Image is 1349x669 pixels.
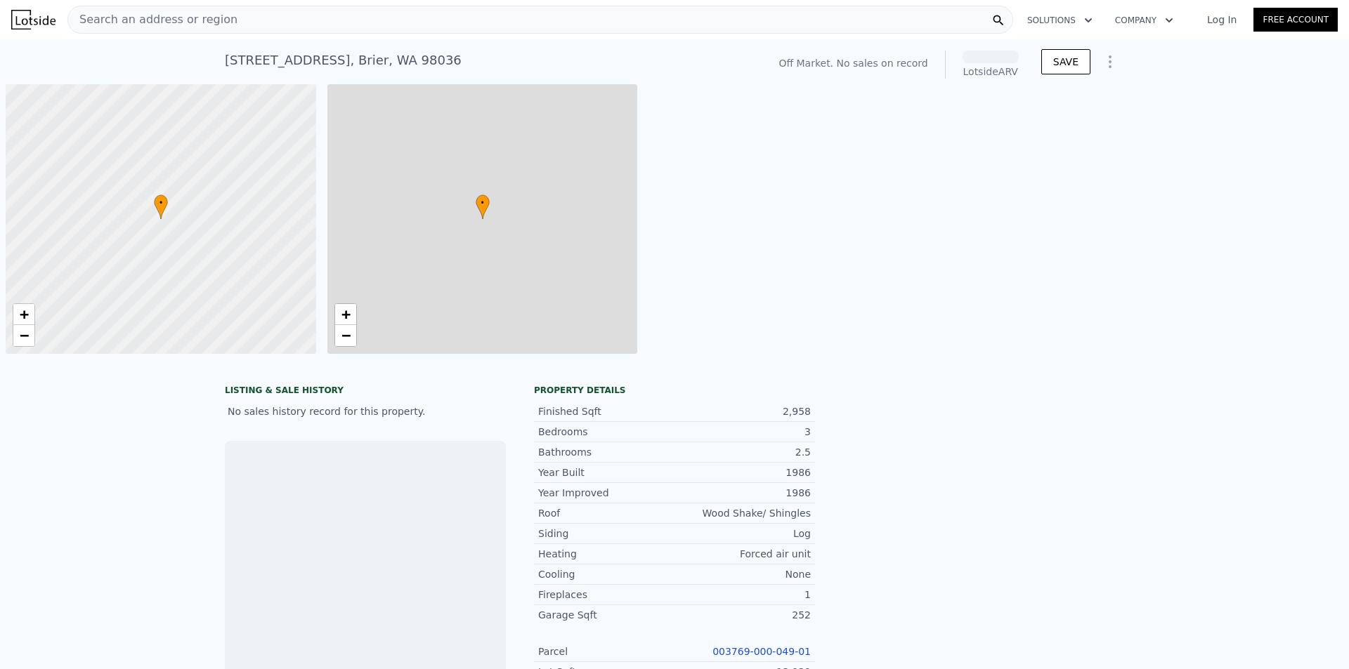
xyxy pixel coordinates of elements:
div: Finished Sqft [538,404,674,418]
span: − [20,326,29,344]
span: + [341,305,350,323]
div: [STREET_ADDRESS] , Brier , WA 98036 [225,51,462,70]
span: Search an address or region [68,11,237,28]
a: Zoom out [13,325,34,346]
div: Siding [538,526,674,541]
div: • [476,194,490,219]
div: 1 [674,588,811,602]
div: Lotside ARV [963,65,1019,79]
button: Solutions [1016,8,1104,33]
div: Bathrooms [538,445,674,459]
a: Zoom in [335,304,356,325]
div: 1986 [674,486,811,500]
div: Off Market. No sales on record [778,56,927,70]
span: − [341,326,350,344]
div: Year Built [538,465,674,479]
button: Show Options [1096,48,1124,76]
a: Zoom out [335,325,356,346]
div: LISTING & SALE HISTORY [225,385,506,399]
button: SAVE [1041,49,1090,74]
div: 3 [674,425,811,439]
div: Roof [538,506,674,520]
div: 2.5 [674,445,811,459]
div: None [674,567,811,581]
div: Wood Shake/ Shingles [674,506,811,520]
div: Garage Sqft [538,608,674,622]
div: Parcel [538,644,674,658]
span: + [20,305,29,323]
div: Log [674,526,811,541]
a: 003769-000-049-01 [712,646,811,657]
div: Cooling [538,567,674,581]
div: Bedrooms [538,425,674,439]
div: Heating [538,547,674,561]
div: Property details [534,385,815,396]
a: Log In [1190,13,1253,27]
span: • [476,197,490,209]
a: Zoom in [13,304,34,325]
div: 252 [674,608,811,622]
div: Forced air unit [674,547,811,561]
a: Free Account [1253,8,1338,32]
div: No sales history record for this property. [225,399,506,424]
div: • [154,194,168,219]
img: Lotside [11,10,56,29]
div: Fireplaces [538,588,674,602]
span: • [154,197,168,209]
div: Year Improved [538,486,674,500]
div: 1986 [674,465,811,479]
button: Company [1104,8,1185,33]
div: 2,958 [674,404,811,418]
